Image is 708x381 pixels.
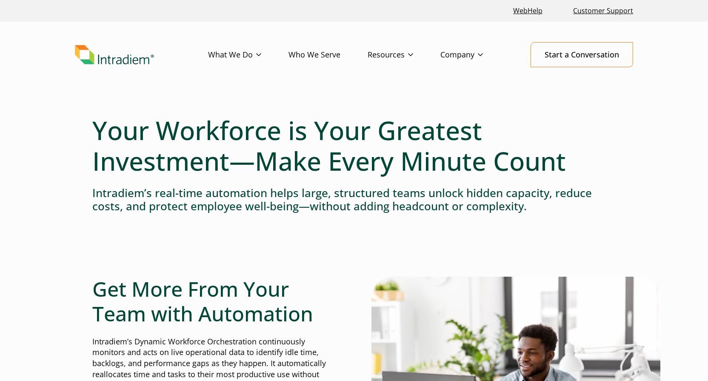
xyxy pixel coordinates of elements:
[92,115,616,176] h1: Your Workforce is Your Greatest Investment—Make Every Minute Count
[368,43,440,67] a: Resources
[75,45,208,65] a: Link to homepage of Intradiem
[208,43,288,67] a: What We Do
[510,2,546,20] a: Link opens in a new window
[531,42,633,67] a: Start a Conversation
[92,277,337,326] h2: Get More From Your Team with Automation
[92,186,616,213] h4: Intradiem’s real-time automation helps large, structured teams unlock hidden capacity, reduce cos...
[440,43,510,67] a: Company
[570,2,637,20] a: Customer Support
[288,43,368,67] a: Who We Serve
[75,45,154,65] img: Intradiem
